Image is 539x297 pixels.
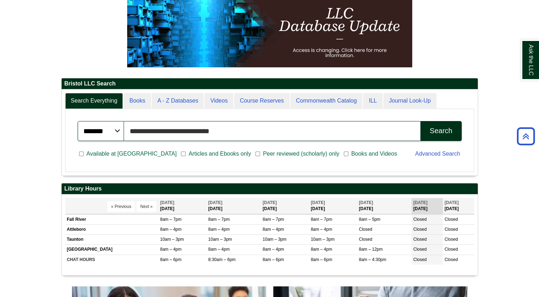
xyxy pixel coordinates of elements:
[263,227,284,232] span: 8am – 4pm
[359,217,380,222] span: 8am – 5pm
[208,257,236,262] span: 8:30am – 6pm
[79,151,84,157] input: Available at [GEOGRAPHIC_DATA]
[160,257,181,262] span: 8am – 6pm
[311,217,332,222] span: 8am – 7pm
[107,201,135,212] button: « Previous
[514,131,537,141] a: Back to Top
[309,198,357,214] th: [DATE]
[124,93,151,109] a: Books
[204,93,233,109] a: Videos
[413,217,426,222] span: Closed
[208,247,230,252] span: 8am – 4pm
[363,93,382,109] a: ILL
[160,227,181,232] span: 8am – 4pm
[65,235,159,245] td: Taunton
[445,257,458,262] span: Closed
[383,93,436,109] a: Journal Look-Up
[84,150,180,158] span: Available at [GEOGRAPHIC_DATA]
[207,198,261,214] th: [DATE]
[152,93,204,109] a: A - Z Databases
[65,225,159,235] td: Attleboro
[181,151,186,157] input: Articles and Ebooks only
[263,200,277,205] span: [DATE]
[65,93,123,109] a: Search Everything
[234,93,290,109] a: Course Reserves
[136,201,157,212] button: Next »
[420,121,461,141] button: Search
[413,247,426,252] span: Closed
[413,227,426,232] span: Closed
[208,237,232,242] span: 10am – 3pm
[413,237,426,242] span: Closed
[62,78,478,89] h2: Bristol LLC Search
[445,227,458,232] span: Closed
[160,200,174,205] span: [DATE]
[208,217,230,222] span: 8am – 7pm
[208,200,223,205] span: [DATE]
[263,237,286,242] span: 10am – 3pm
[413,200,427,205] span: [DATE]
[263,257,284,262] span: 8am – 6pm
[311,247,332,252] span: 8am – 4pm
[261,198,309,214] th: [DATE]
[260,150,342,158] span: Peer reviewed (scholarly) only
[359,237,372,242] span: Closed
[160,247,181,252] span: 8am – 4pm
[430,127,452,135] div: Search
[255,151,260,157] input: Peer reviewed (scholarly) only
[158,198,206,214] th: [DATE]
[311,257,332,262] span: 8am – 6pm
[160,217,181,222] span: 8am – 7pm
[290,93,363,109] a: Commonwealth Catalog
[208,227,230,232] span: 8am – 4pm
[344,151,348,157] input: Books and Videos
[62,183,478,194] h2: Library Hours
[311,200,325,205] span: [DATE]
[311,227,332,232] span: 8am – 4pm
[445,237,458,242] span: Closed
[411,198,443,214] th: [DATE]
[65,215,159,225] td: Fall River
[186,150,254,158] span: Articles and Ebooks only
[263,247,284,252] span: 8am – 4pm
[160,237,184,242] span: 10am – 3pm
[445,200,459,205] span: [DATE]
[359,227,372,232] span: Closed
[359,200,373,205] span: [DATE]
[348,150,400,158] span: Books and Videos
[65,255,159,265] td: CHAT HOURS
[65,245,159,255] td: [GEOGRAPHIC_DATA]
[445,217,458,222] span: Closed
[413,257,426,262] span: Closed
[359,247,383,252] span: 8am – 12pm
[445,247,458,252] span: Closed
[311,237,335,242] span: 10am – 3pm
[263,217,284,222] span: 8am – 7pm
[357,198,411,214] th: [DATE]
[443,198,474,214] th: [DATE]
[359,257,386,262] span: 8am – 4:30pm
[415,151,460,157] a: Advanced Search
